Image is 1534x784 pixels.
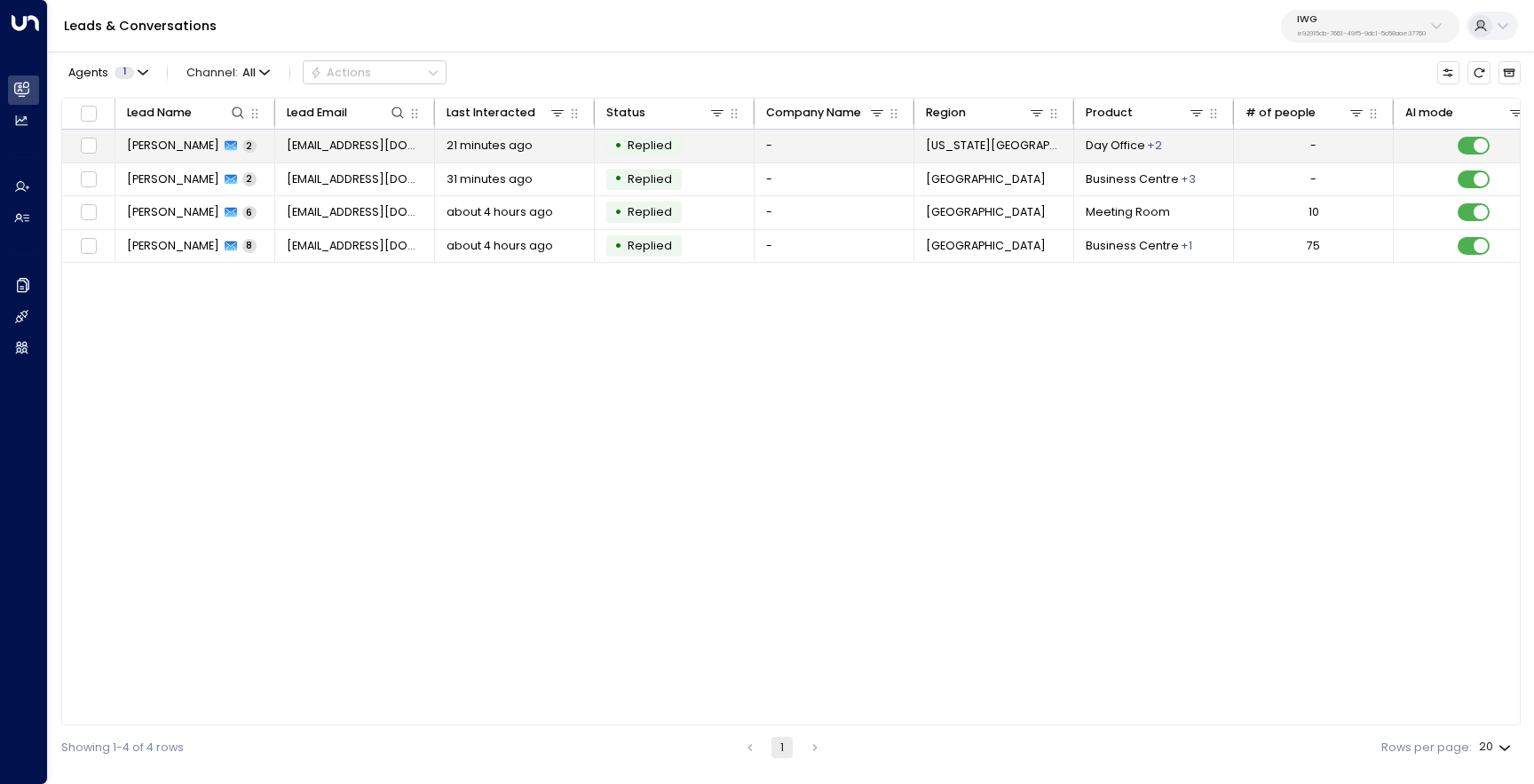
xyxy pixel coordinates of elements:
div: Lead Name [127,103,192,123]
button: Archived Leads [1498,61,1521,83]
span: Replied [628,204,672,219]
p: IWG [1297,14,1426,25]
div: Region [926,103,1047,123]
div: Product [1086,103,1206,123]
div: 75 [1307,238,1320,254]
td: - [755,130,914,162]
span: Toggle select row [78,170,99,190]
span: AJ L [127,171,219,187]
div: Lead Email [287,103,347,123]
span: Ajeet Prabu [127,138,219,154]
div: Long Term Office [1181,238,1192,254]
span: 21 minutes ago [447,138,533,154]
span: Meeting Room [1086,204,1170,220]
span: Toggle select row [78,202,99,223]
span: Replied [628,138,672,153]
span: 8 [242,239,257,252]
div: Lead Email [287,103,407,123]
nav: pagination navigation [739,737,827,758]
span: Milan [926,238,1046,254]
span: Replied [628,171,672,186]
div: Status [606,103,727,123]
button: Actions [303,60,447,84]
div: Region [926,103,966,123]
span: ajmenton8@gmail.com [287,204,423,220]
span: 31 minutes ago [447,171,533,187]
a: Leads & Conversations [64,17,217,35]
div: - [1310,138,1317,154]
div: Last Interacted [447,103,535,123]
span: ajmenton8@gmail.com [287,171,423,187]
div: # of people [1245,103,1316,123]
div: Status [606,103,645,123]
span: New York City [926,138,1063,154]
span: 2 [242,172,257,186]
div: Last Interacted [447,103,567,123]
div: Lead Name [127,103,248,123]
span: Business Centre [1086,238,1179,254]
div: Actions [310,66,371,80]
span: 6 [242,206,257,219]
span: Toggle select row [78,136,99,156]
div: Company Name [766,103,861,123]
td: - [755,230,914,263]
span: Refresh [1467,61,1490,83]
span: Toggle select row [78,236,99,257]
div: AI mode [1405,103,1453,123]
div: Company Name [766,103,887,123]
span: ajeetprabu200@gmail.com [287,138,423,154]
span: Agents [68,67,108,79]
div: • [614,165,622,193]
span: 2 [242,139,257,153]
span: Toggle select all [78,103,99,123]
span: 1 [115,67,134,79]
div: • [614,199,622,226]
div: 20 [1479,735,1514,759]
span: Business Centre [1086,171,1179,187]
label: Rows per page: [1381,740,1472,756]
div: - [1310,171,1317,187]
button: page 1 [771,737,793,758]
div: Product [1086,103,1133,123]
button: Channel:All [180,61,276,83]
span: London [926,204,1046,220]
div: Long Term Office,Workstation [1147,138,1162,154]
button: IWGe92915cb-7661-49f5-9dc1-5c58aae37760 [1281,10,1459,43]
span: Nick [127,238,219,254]
div: • [614,132,622,160]
div: # of people [1245,103,1366,123]
div: Day Office,Long Term Office,Workstation [1181,171,1196,187]
div: Showing 1-4 of 4 rows [61,740,184,756]
td: - [755,196,914,229]
div: Button group with a nested menu [303,60,447,84]
span: nicsubram13@gmail.com [287,238,423,254]
button: Agents1 [61,61,154,83]
span: Day Office [1086,138,1145,154]
span: Replied [628,238,672,253]
div: 10 [1309,204,1319,220]
span: Shenzhen [926,171,1046,187]
p: e92915cb-7661-49f5-9dc1-5c58aae37760 [1297,30,1426,37]
span: Channel: [180,61,276,83]
div: • [614,233,622,260]
div: AI mode [1405,103,1526,123]
span: about 4 hours ago [447,238,553,254]
td: - [755,163,914,196]
button: Customize [1437,61,1459,83]
span: All [242,67,256,79]
span: AJ L [127,204,219,220]
span: about 4 hours ago [447,204,553,220]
